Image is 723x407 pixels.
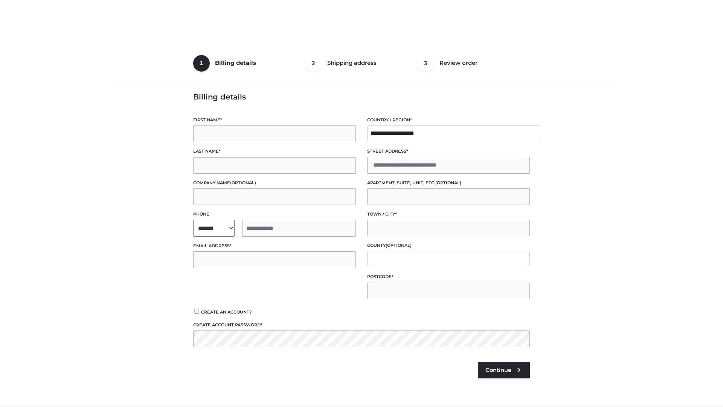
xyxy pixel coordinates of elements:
a: Continue [478,362,530,378]
label: Create account password [193,321,530,329]
span: (optional) [435,180,461,185]
label: Phone [193,211,356,218]
h3: Billing details [193,92,530,101]
label: Postcode [367,273,530,280]
label: Company name [193,179,356,187]
label: Town / City [367,211,530,218]
span: 1 [193,55,210,72]
label: First name [193,116,356,124]
span: Shipping address [327,59,377,66]
input: Create an account? [193,309,200,314]
label: Last name [193,148,356,155]
label: Country / Region [367,116,530,124]
label: Apartment, suite, unit, etc. [367,179,530,187]
span: Review order [439,59,477,66]
span: Continue [485,367,511,373]
span: 2 [305,55,322,72]
span: Billing details [215,59,256,66]
label: County [367,242,530,249]
span: (optional) [230,180,256,185]
label: Street address [367,148,530,155]
label: Email address [193,242,356,249]
span: Create an account? [201,309,252,315]
span: 3 [418,55,434,72]
span: (optional) [386,243,412,248]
